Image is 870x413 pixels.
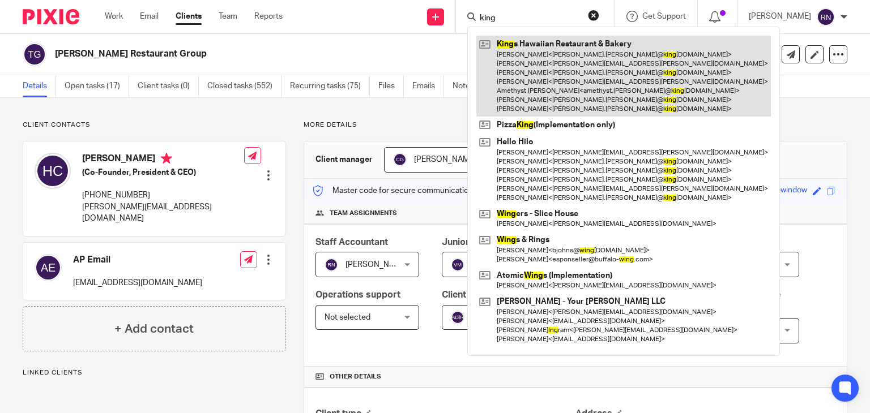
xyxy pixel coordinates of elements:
[479,14,581,24] input: Search
[315,290,400,299] span: Operations support
[313,185,508,196] p: Master code for secure communications and files
[378,75,404,97] a: Files
[73,277,202,289] p: [EMAIL_ADDRESS][DOMAIN_NAME]
[451,311,464,324] img: svg%3E
[451,258,464,272] img: svg%3E
[207,75,282,97] a: Closed tasks (552)
[23,75,56,97] a: Details
[82,167,244,178] h5: (Co-Founder, President & CEO)
[82,190,244,201] p: [PHONE_NUMBER]
[346,261,408,269] span: [PERSON_NAME]
[304,121,847,130] p: More details
[219,11,237,22] a: Team
[642,12,686,20] span: Get Support
[393,153,407,166] img: svg%3E
[35,254,62,281] img: svg%3E
[749,11,811,22] p: [PERSON_NAME]
[55,48,566,60] h2: [PERSON_NAME] Restaurant Group
[23,9,79,24] img: Pixie
[315,238,388,247] span: Staff Accountant
[290,75,370,97] a: Recurring tasks (75)
[23,42,46,66] img: svg%3E
[330,372,381,381] span: Other details
[325,258,338,272] img: svg%3E
[176,11,202,22] a: Clients
[330,209,397,218] span: Team assignments
[315,154,373,165] h3: Client manager
[138,75,199,97] a: Client tasks (0)
[685,184,807,197] div: furry-navy-blue-pinstriped-window
[82,201,244,225] p: [PERSON_NAME][EMAIL_ADDRESS][DOMAIN_NAME]
[412,75,444,97] a: Emails
[82,153,244,167] h4: [PERSON_NAME]
[414,156,476,164] span: [PERSON_NAME]
[65,75,129,97] a: Open tasks (17)
[35,153,71,189] img: svg%3E
[73,254,202,266] h4: AP Email
[254,11,283,22] a: Reports
[114,320,194,338] h4: + Add contact
[588,10,599,21] button: Clear
[442,290,528,299] span: Client Manager Asst
[453,75,494,97] a: Notes (0)
[817,8,835,26] img: svg%3E
[161,153,172,164] i: Primary
[23,121,286,130] p: Client contacts
[442,238,521,247] span: Junior Accountant
[23,368,286,377] p: Linked clients
[140,11,159,22] a: Email
[325,313,370,321] span: Not selected
[105,11,123,22] a: Work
